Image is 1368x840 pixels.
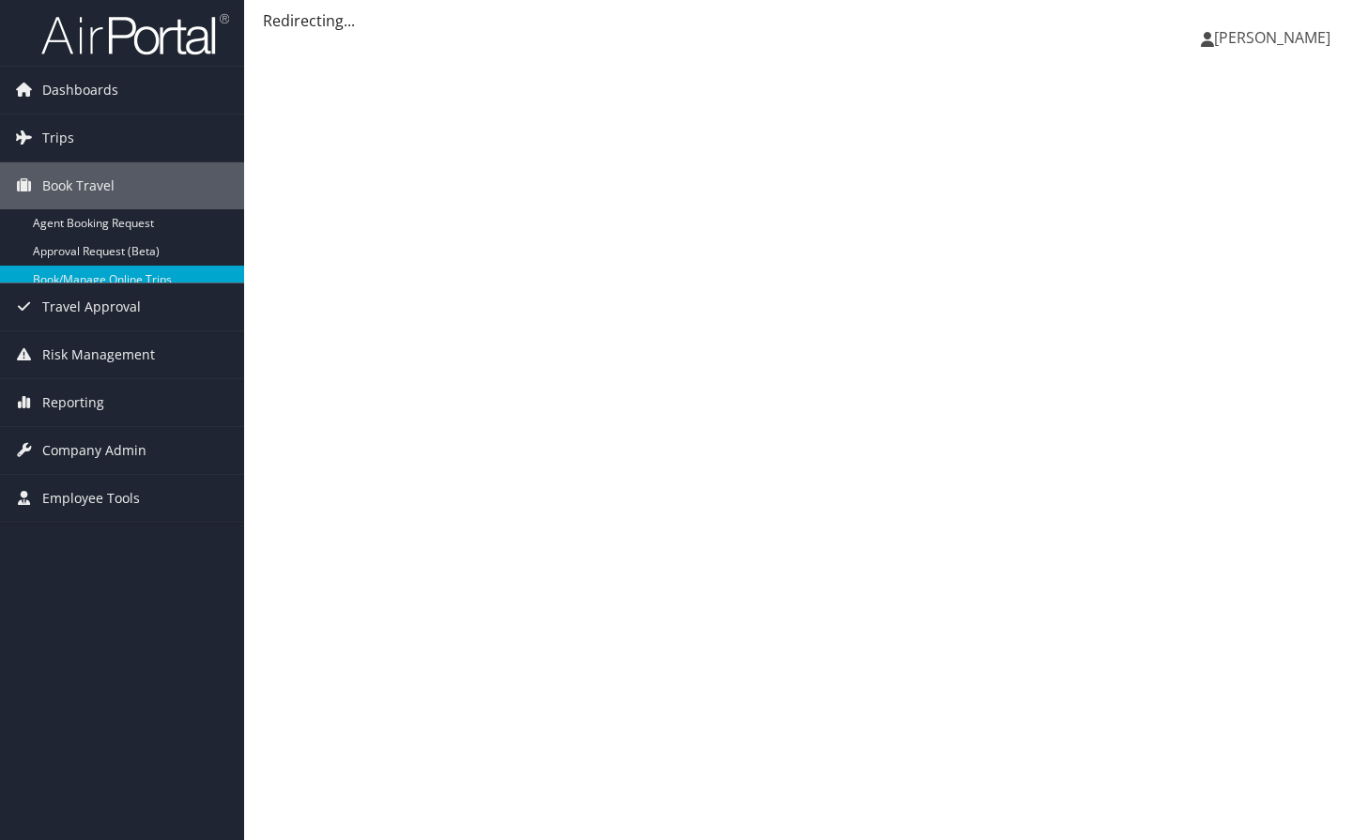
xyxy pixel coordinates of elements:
[41,12,229,56] img: airportal-logo.png
[42,427,146,474] span: Company Admin
[42,115,74,161] span: Trips
[42,475,140,522] span: Employee Tools
[1201,9,1349,66] a: [PERSON_NAME]
[42,162,115,209] span: Book Travel
[42,379,104,426] span: Reporting
[42,283,141,330] span: Travel Approval
[263,9,1349,32] div: Redirecting...
[42,331,155,378] span: Risk Management
[42,67,118,114] span: Dashboards
[1214,27,1330,48] span: [PERSON_NAME]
